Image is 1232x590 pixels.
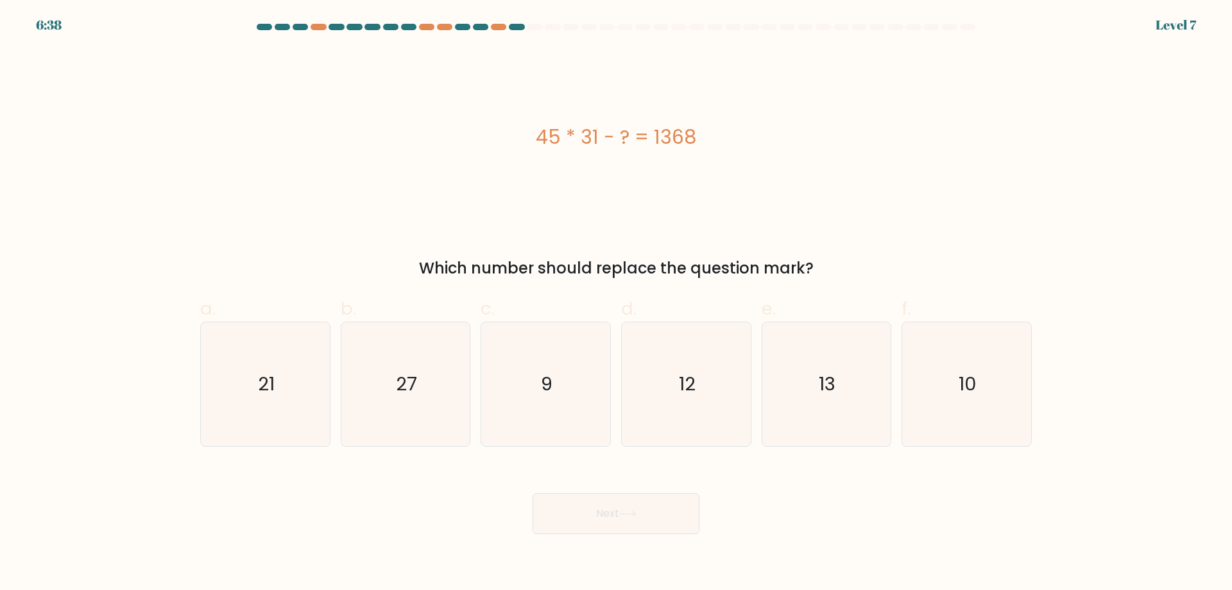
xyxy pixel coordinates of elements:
div: 45 * 31 - ? = 1368 [200,123,1032,152]
text: 10 [959,371,977,397]
button: Next [533,493,699,534]
span: f. [902,296,911,321]
text: 13 [819,371,836,397]
span: b. [341,296,356,321]
span: a. [200,296,216,321]
div: Level 7 [1156,15,1196,35]
text: 27 [396,371,417,397]
text: 21 [258,371,275,397]
div: 6:38 [36,15,62,35]
text: 12 [679,371,696,397]
span: d. [621,296,637,321]
span: c. [481,296,495,321]
text: 9 [542,371,553,397]
div: Which number should replace the question mark? [208,257,1024,280]
span: e. [762,296,776,321]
